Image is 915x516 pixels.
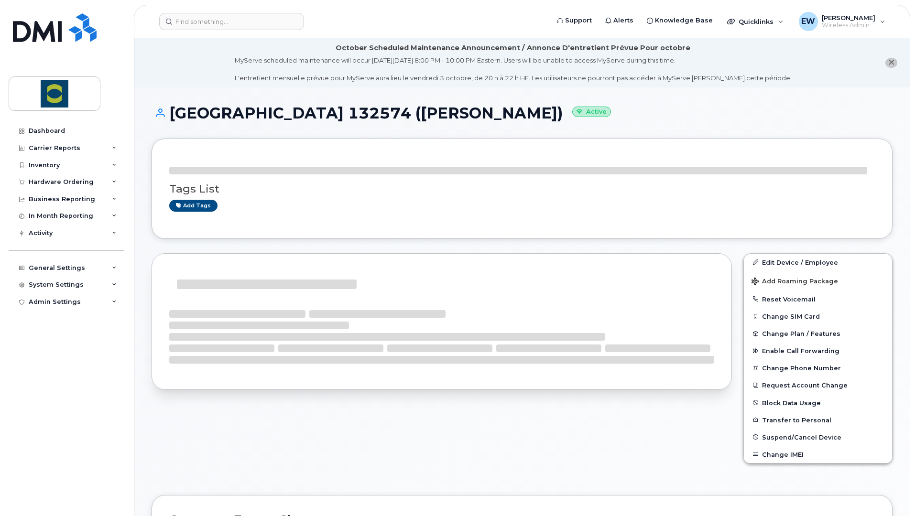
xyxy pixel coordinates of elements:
button: close notification [885,58,897,68]
button: Enable Call Forwarding [744,342,892,359]
span: Enable Call Forwarding [762,347,839,355]
button: Block Data Usage [744,394,892,411]
button: Change SIM Card [744,308,892,325]
span: Suspend/Cancel Device [762,433,841,441]
button: Reset Voicemail [744,290,892,308]
button: Suspend/Cancel Device [744,429,892,446]
h3: Tags List [169,183,875,195]
h1: [GEOGRAPHIC_DATA] 132574 ([PERSON_NAME]) [152,105,893,121]
button: Add Roaming Package [744,271,892,290]
button: Change Phone Number [744,359,892,376]
span: Add Roaming Package [752,278,838,287]
button: Request Account Change [744,376,892,394]
a: Add tags [169,200,218,212]
span: Change Plan / Features [762,330,840,337]
button: Transfer to Personal [744,411,892,429]
small: Active [572,107,611,118]
button: Change Plan / Features [744,325,892,342]
div: MyServe scheduled maintenance will occur [DATE][DATE] 8:00 PM - 10:00 PM Eastern. Users will be u... [235,56,792,83]
button: Change IMEI [744,446,892,463]
div: October Scheduled Maintenance Announcement / Annonce D'entretient Prévue Pour octobre [336,43,690,53]
a: Edit Device / Employee [744,254,892,271]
